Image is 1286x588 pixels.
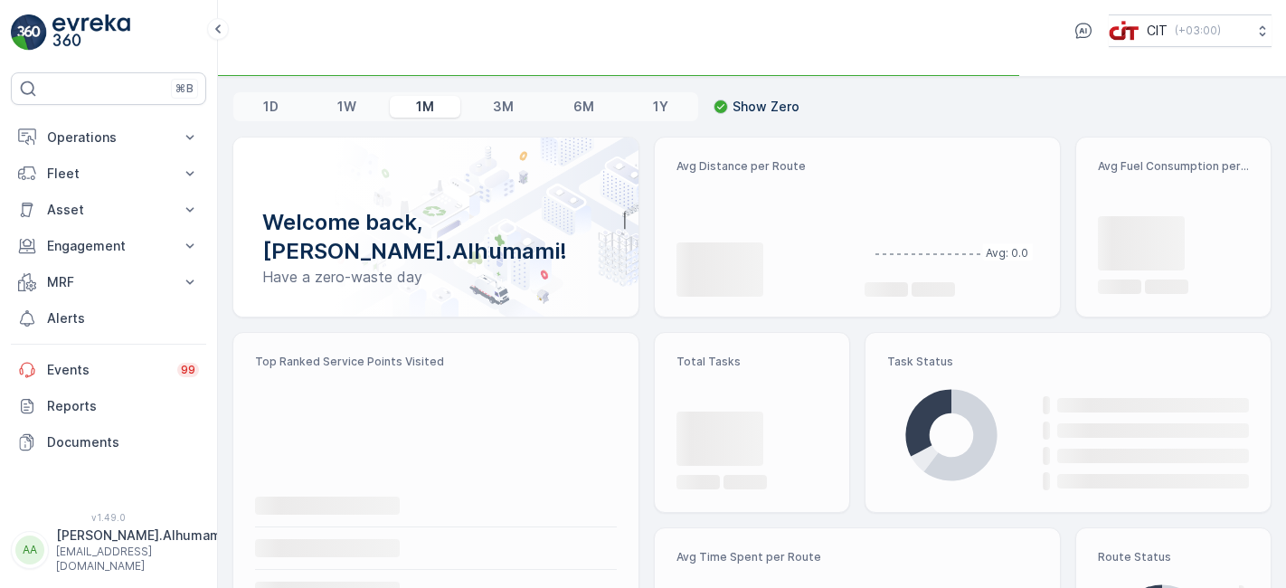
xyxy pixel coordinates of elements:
p: 1W [337,98,356,116]
p: Asset [47,201,170,219]
p: MRF [47,273,170,291]
p: Top Ranked Service Points Visited [255,355,617,369]
p: Fleet [47,165,170,183]
a: Events99 [11,352,206,388]
button: CIT(+03:00) [1109,14,1272,47]
p: Engagement [47,237,170,255]
button: Engagement [11,228,206,264]
button: Fleet [11,156,206,192]
p: 1D [263,98,279,116]
button: Asset [11,192,206,228]
p: Total Tasks [676,355,827,369]
p: Avg Distance per Route [676,159,850,174]
img: logo [11,14,47,51]
span: v 1.49.0 [11,512,206,523]
a: Reports [11,388,206,424]
p: [EMAIL_ADDRESS][DOMAIN_NAME] [56,545,225,574]
p: 3M [493,98,514,116]
p: Reports [47,397,199,415]
p: Avg Fuel Consumption per Route [1098,159,1249,174]
p: Events [47,361,166,379]
p: 99 [181,363,195,377]
img: cit-logo_pOk6rL0.png [1109,21,1139,41]
div: AA [15,536,44,564]
p: Have a zero-waste day [262,266,610,288]
a: Alerts [11,300,206,337]
button: Operations [11,119,206,156]
p: ⌘B [175,81,194,96]
p: Avg Time Spent per Route [676,550,850,564]
p: Task Status [887,355,1249,369]
p: Alerts [47,309,199,327]
p: 1M [416,98,434,116]
img: logo_light-DOdMpM7g.png [52,14,130,51]
a: Documents [11,424,206,460]
p: Route Status [1098,550,1249,564]
p: CIT [1147,22,1168,40]
p: 6M [573,98,594,116]
p: Show Zero [733,98,799,116]
p: [PERSON_NAME].Alhumami [56,526,225,545]
p: Welcome back, [PERSON_NAME].Alhumami! [262,208,610,266]
button: AA[PERSON_NAME].Alhumami[EMAIL_ADDRESS][DOMAIN_NAME] [11,526,206,574]
p: Documents [47,433,199,451]
p: Operations [47,128,170,147]
button: MRF [11,264,206,300]
p: 1Y [653,98,668,116]
p: ( +03:00 ) [1175,24,1221,38]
